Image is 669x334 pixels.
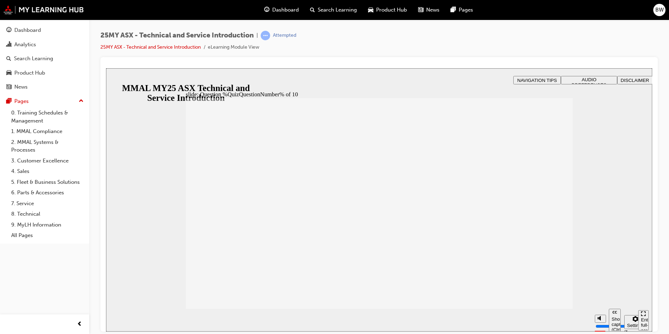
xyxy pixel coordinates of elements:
[455,8,511,16] button: AUDIO PREFERENCES
[3,52,86,65] a: Search Learning
[515,9,543,15] span: DISCLAIMER
[8,107,86,126] a: 0. Training Schedules & Management
[6,98,12,105] span: pages-icon
[418,6,423,14] span: news-icon
[8,177,86,188] a: 5. Fleet & Business Solutions
[518,261,532,281] label: Zoom to fit
[310,6,315,14] span: search-icon
[14,26,41,34] div: Dashboard
[535,249,540,270] div: Enter full-screen (Ctrl+Alt+F)
[273,32,296,39] div: Attempted
[6,84,12,90] span: news-icon
[3,67,86,79] a: Product Hub
[368,6,373,14] span: car-icon
[445,3,479,17] a: pages-iconPages
[426,6,439,14] span: News
[503,241,515,263] button: Show captions (Ctrl+Alt+C)
[653,4,666,16] button: BW
[490,255,535,261] input: volume
[3,95,86,108] button: Pages
[466,9,501,19] span: AUDIO PREFERENCES
[376,6,407,14] span: Product Hub
[3,81,86,93] a: News
[14,97,29,105] div: Pages
[272,6,299,14] span: Dashboard
[506,248,512,264] div: Show captions (Ctrl+Alt+C)
[8,166,86,177] a: 4. Sales
[655,6,664,14] span: BW
[532,241,543,263] nav: slide navigation
[14,41,36,49] div: Analytics
[8,126,86,137] a: 1. MMAL Compliance
[259,3,304,17] a: guage-iconDashboard
[459,6,473,14] span: Pages
[100,44,201,50] a: 25MY ASX - Technical and Service Introduction
[8,230,86,241] a: All Pages
[14,55,53,63] div: Search Learning
[8,209,86,220] a: 8. Technical
[3,5,84,14] img: mmal
[264,6,269,14] span: guage-icon
[14,69,45,77] div: Product Hub
[411,9,451,15] span: NAVIGATION TIPS
[407,8,455,16] button: NAVIGATION TIPS
[6,42,12,48] span: chart-icon
[318,6,357,14] span: Search Learning
[77,320,82,329] span: prev-icon
[413,3,445,17] a: news-iconNews
[8,155,86,166] a: 3. Customer Excellence
[8,198,86,209] a: 7. Service
[6,56,11,62] span: search-icon
[8,220,86,230] a: 9. MyLH Information
[362,3,413,17] a: car-iconProduct Hub
[532,242,543,262] button: Enter full-screen (Ctrl+Alt+F)
[489,246,500,255] button: Mute (Ctrl+Alt+M)
[451,6,456,14] span: pages-icon
[79,97,84,106] span: up-icon
[8,187,86,198] a: 6. Parts & Accessories
[304,3,362,17] a: search-iconSearch Learning
[6,70,12,76] span: car-icon
[261,31,270,40] span: learningRecordVerb_ATTEMPT-icon
[8,137,86,155] a: 2. MMAL Systems & Processes
[518,247,541,261] button: Settings
[6,27,12,34] span: guage-icon
[485,241,529,263] div: misc controls
[208,43,259,51] li: eLearning Module View
[521,255,538,260] div: Settings
[3,38,86,51] a: Analytics
[14,83,28,91] div: News
[511,8,547,16] button: DISCLAIMER
[256,32,258,40] span: |
[3,22,86,95] button: DashboardAnalyticsSearch LearningProduct HubNews
[3,24,86,37] a: Dashboard
[100,32,254,40] span: 25MY ASX - Technical and Service Introduction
